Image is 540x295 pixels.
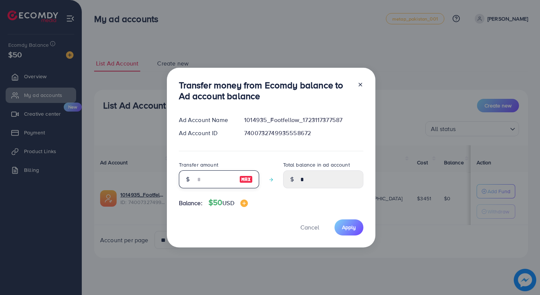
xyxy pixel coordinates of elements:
[173,116,238,124] div: Ad Account Name
[291,219,328,235] button: Cancel
[208,198,248,207] h4: $50
[239,175,253,184] img: image
[300,223,319,231] span: Cancel
[240,200,248,207] img: image
[179,161,218,168] label: Transfer amount
[342,223,356,231] span: Apply
[283,161,350,168] label: Total balance in ad account
[179,199,202,207] span: Balance:
[179,80,351,101] h3: Transfer money from Ecomdy balance to Ad account balance
[238,116,369,124] div: 1014935_Footfellow_1723117377587
[222,199,234,207] span: USD
[238,129,369,137] div: 7400732749935558672
[334,219,363,235] button: Apply
[173,129,238,137] div: Ad Account ID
